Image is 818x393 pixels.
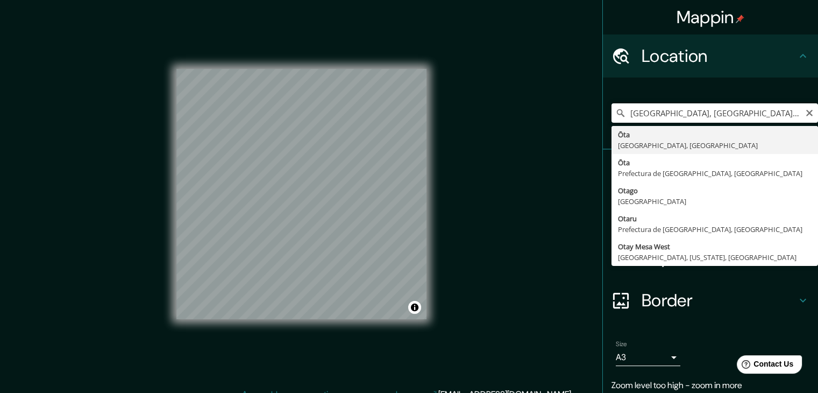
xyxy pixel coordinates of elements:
[408,301,421,314] button: Toggle attribution
[176,69,426,319] canvas: Map
[618,168,812,179] div: Prefectura de [GEOGRAPHIC_DATA], [GEOGRAPHIC_DATA]
[603,34,818,78] div: Location
[736,15,744,23] img: pin-icon.png
[603,193,818,236] div: Style
[618,140,812,151] div: [GEOGRAPHIC_DATA], [GEOGRAPHIC_DATA]
[611,379,809,392] p: Zoom level too high - zoom in more
[618,157,812,168] div: Ōta
[618,185,812,196] div: Otago
[722,351,806,381] iframe: Help widget launcher
[618,129,812,140] div: Ōta
[618,252,812,263] div: [GEOGRAPHIC_DATA], [US_STATE], [GEOGRAPHIC_DATA]
[611,103,818,123] input: Pick your city or area
[642,290,796,311] h4: Border
[618,224,812,235] div: Prefectura de [GEOGRAPHIC_DATA], [GEOGRAPHIC_DATA]
[603,279,818,322] div: Border
[642,45,796,67] h4: Location
[642,247,796,268] h4: Layout
[805,107,814,117] button: Clear
[616,349,680,366] div: A3
[618,213,812,224] div: Otaru
[618,196,812,207] div: [GEOGRAPHIC_DATA]
[616,340,627,349] label: Size
[677,6,745,28] h4: Mappin
[603,236,818,279] div: Layout
[618,241,812,252] div: Otay Mesa West
[603,150,818,193] div: Pins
